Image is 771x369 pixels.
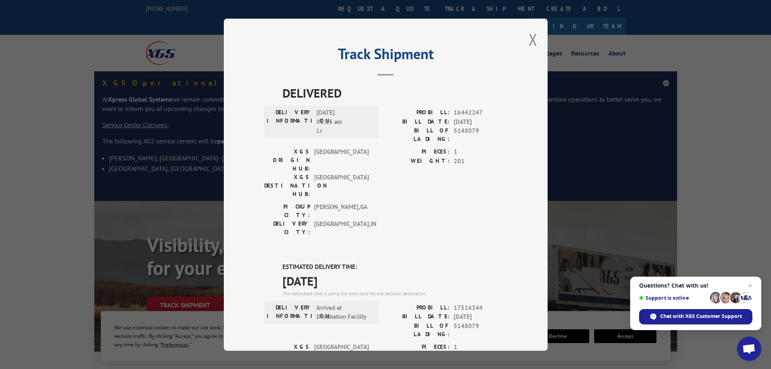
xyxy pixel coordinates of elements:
span: [GEOGRAPHIC_DATA] [314,173,369,198]
label: PROBILL: [386,303,450,312]
label: PROBILL: [386,108,450,117]
span: 5148079 [454,126,507,143]
label: DELIVERY INFORMATION: [267,108,312,136]
span: 5148079 [454,321,507,338]
label: PIECES: [386,147,450,157]
span: [PERSON_NAME] , GA [314,203,369,220]
span: Chat with XGS Customer Support [660,313,742,320]
span: Chat with XGS Customer Support [639,309,752,324]
label: BILL OF LADING: [386,321,450,338]
label: PIECES: [386,342,450,352]
span: 201 [454,156,507,166]
label: XGS ORIGIN HUB: [264,342,310,368]
span: 1 [454,147,507,157]
span: Arrived at Destination Facility [316,303,371,321]
button: Close modal [529,29,537,50]
span: 1 [454,342,507,352]
span: Questions? Chat with us! [639,282,752,289]
span: [GEOGRAPHIC_DATA] , IN [314,220,369,237]
a: Open chat [737,337,761,361]
label: DELIVERY INFORMATION: [267,303,312,321]
span: [DATE] [454,117,507,126]
span: [GEOGRAPHIC_DATA] [314,147,369,173]
span: [DATE] 08:15 am J.r [316,108,371,136]
span: [GEOGRAPHIC_DATA] [314,342,369,368]
span: DELIVERED [282,84,507,102]
label: BILL OF LADING: [386,126,450,143]
label: ESTIMATED DELIVERY TIME: [282,262,507,272]
span: [DATE] [282,271,507,290]
span: 16442247 [454,108,507,117]
span: [DATE] [454,312,507,322]
label: BILL DATE: [386,117,450,126]
label: BILL DATE: [386,312,450,322]
h2: Track Shipment [264,48,507,64]
label: XGS DESTINATION HUB: [264,173,310,198]
span: Support is online [639,295,707,301]
label: PICKUP CITY: [264,203,310,220]
label: XGS ORIGIN HUB: [264,147,310,173]
div: The estimated time is using the time zone for the delivery destination. [282,290,507,297]
label: DELIVERY CITY: [264,220,310,237]
span: 17516344 [454,303,507,312]
label: WEIGHT: [386,156,450,166]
